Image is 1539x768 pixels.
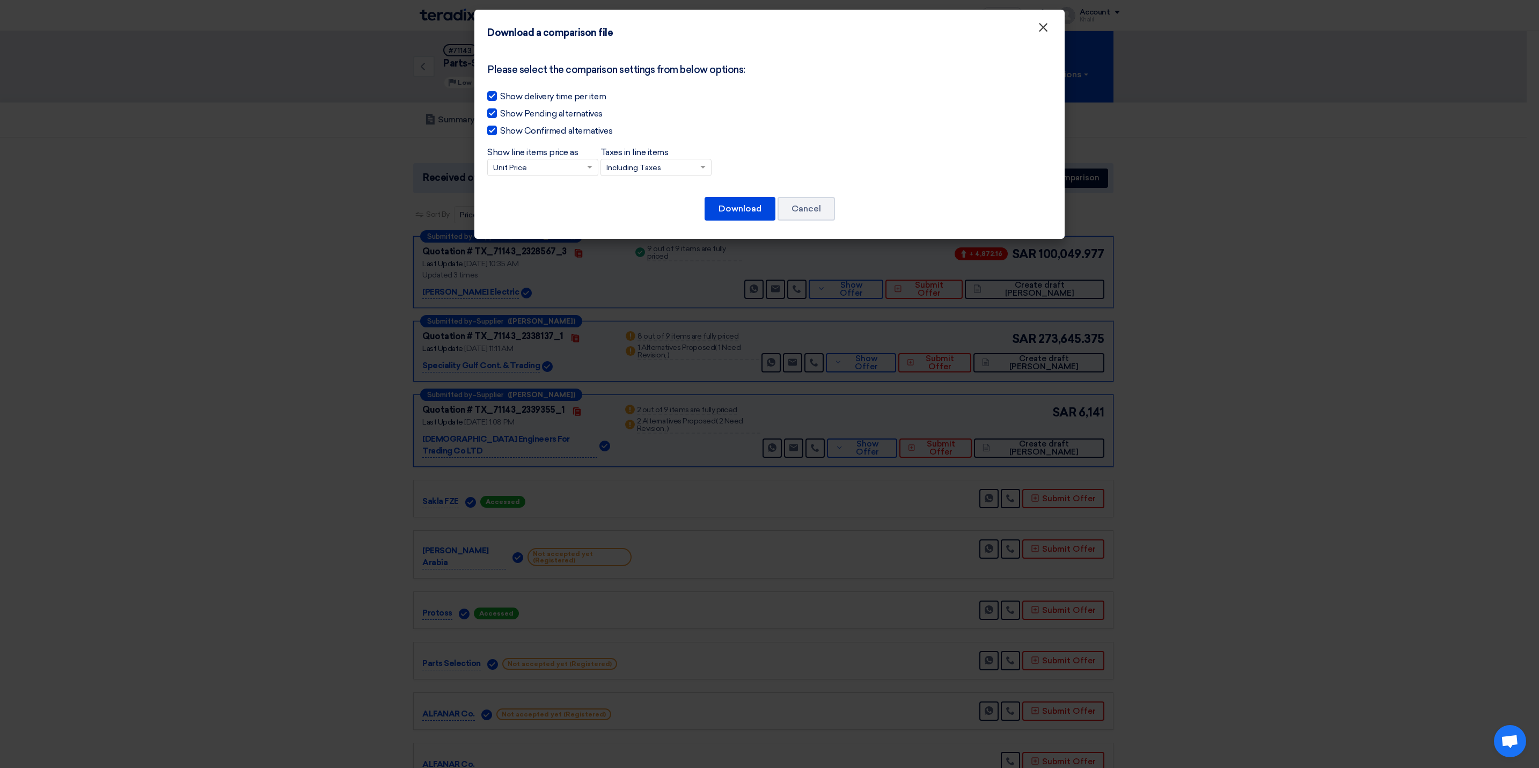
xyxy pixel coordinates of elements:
[705,197,775,221] button: Download
[606,159,695,177] input: Taxes in line items Including Taxes
[1494,725,1526,757] a: Open chat
[487,147,578,157] span: Show line items price as
[1038,19,1049,41] span: ×
[500,125,612,137] span: Show Confirmed alternatives
[600,147,669,157] span: Taxes in line items
[778,197,835,221] button: Cancel
[487,63,1052,77] div: Please select the comparison settings from below options:
[1029,17,1057,39] button: Close
[500,107,603,120] span: Show Pending alternatives
[493,159,582,177] input: Show line items price as Unit Price
[487,26,613,40] h4: Download a comparison file
[500,90,606,103] span: Show delivery time per item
